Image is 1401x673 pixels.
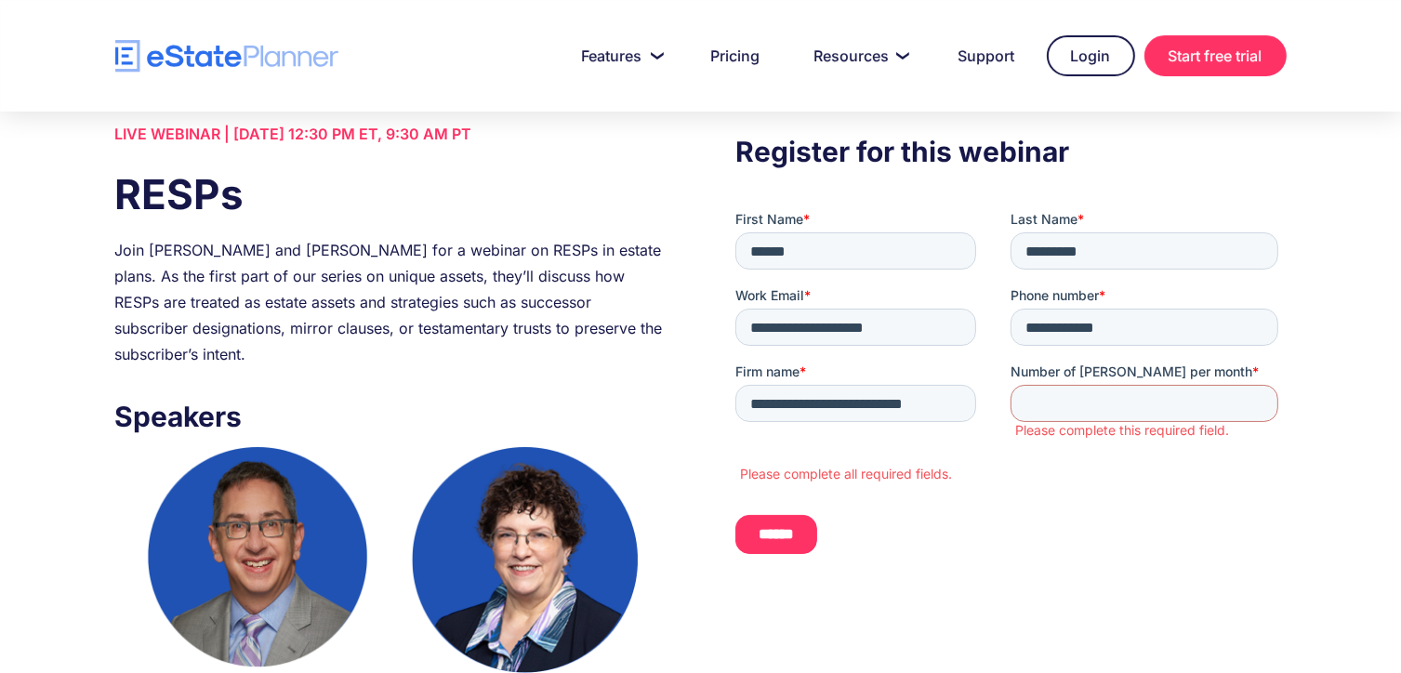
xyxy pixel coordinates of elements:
a: Login [1047,35,1135,76]
h1: RESPs [115,165,666,223]
a: Resources [792,37,927,74]
div: LIVE WEBINAR | [DATE] 12:30 PM ET, 9:30 AM PT [115,121,666,147]
a: Support [936,37,1038,74]
a: Pricing [689,37,783,74]
a: home [115,40,338,73]
iframe: Form 0 [735,210,1286,587]
a: Start free trial [1144,35,1287,76]
h3: Speakers [115,395,666,438]
a: Features [560,37,680,74]
h3: Register for this webinar [735,130,1286,173]
div: Join [PERSON_NAME] and [PERSON_NAME] for a webinar on RESPs in estate plans. As the first part of... [115,237,666,367]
